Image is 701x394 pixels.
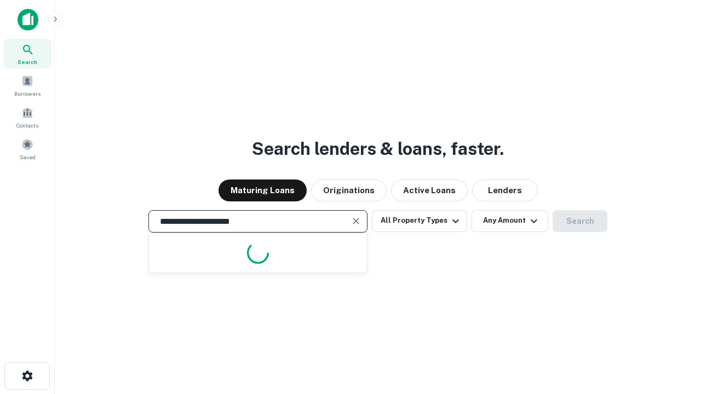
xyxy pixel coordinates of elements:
[348,213,364,229] button: Clear
[3,39,51,68] a: Search
[391,179,468,201] button: Active Loans
[252,136,504,162] h3: Search lenders & loans, faster.
[18,57,37,66] span: Search
[3,71,51,100] a: Borrowers
[3,102,51,132] a: Contacts
[20,153,36,161] span: Saved
[219,179,307,201] button: Maturing Loans
[14,89,41,98] span: Borrowers
[472,210,548,232] button: Any Amount
[372,210,467,232] button: All Property Types
[3,134,51,164] a: Saved
[646,306,701,359] iframe: Chat Widget
[311,179,387,201] button: Originations
[472,179,538,201] button: Lenders
[18,9,38,31] img: capitalize-icon.png
[16,121,38,130] span: Contacts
